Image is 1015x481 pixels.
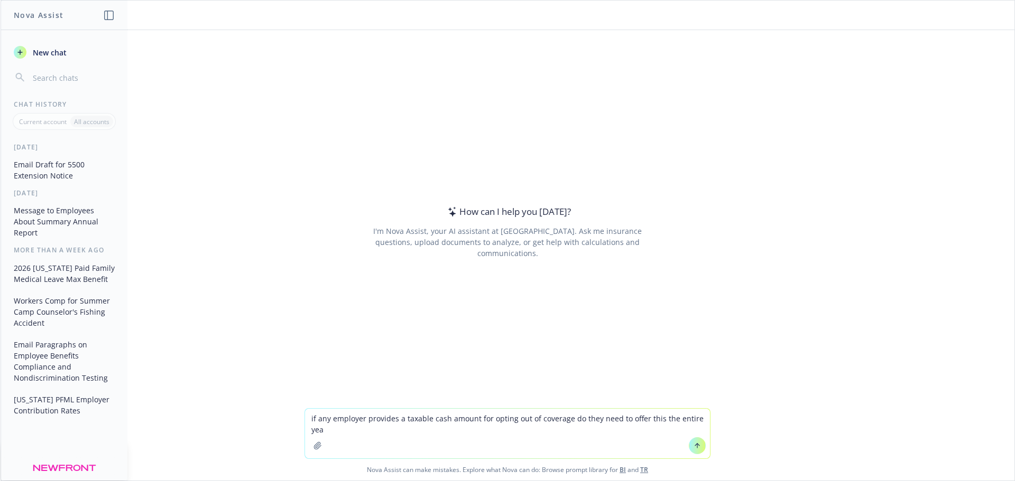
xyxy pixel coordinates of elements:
[10,336,119,386] button: Email Paragraphs on Employee Benefits Compliance and Nondiscrimination Testing
[10,156,119,184] button: Email Draft for 5500 Extension Notice
[14,10,63,21] h1: Nova Assist
[1,246,127,254] div: More than a week ago
[31,70,115,85] input: Search chats
[19,117,67,126] p: Current account
[445,205,571,219] div: How can I help you [DATE]?
[31,47,67,58] span: New chat
[10,43,119,62] button: New chat
[10,202,119,241] button: Message to Employees About Summary Annual Report
[10,259,119,288] button: 2026 [US_STATE] Paid Family Medical Leave Max Benefit
[1,143,127,152] div: [DATE]
[1,188,127,197] div: [DATE]
[305,409,710,458] textarea: if any employer provides a taxable cash amount for opting out of coverage do they need to offer t...
[1,100,127,109] div: Chat History
[74,117,109,126] p: All accounts
[5,459,1010,480] span: Nova Assist can make mistakes. Explore what Nova can do: Browse prompt library for and
[10,292,119,332] button: Workers Comp for Summer Camp Counselor's Fishing Accident
[640,465,648,474] a: TR
[620,465,626,474] a: BI
[10,391,119,419] button: [US_STATE] PFML Employer Contribution Rates
[358,225,656,259] div: I'm Nova Assist, your AI assistant at [GEOGRAPHIC_DATA]. Ask me insurance questions, upload docum...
